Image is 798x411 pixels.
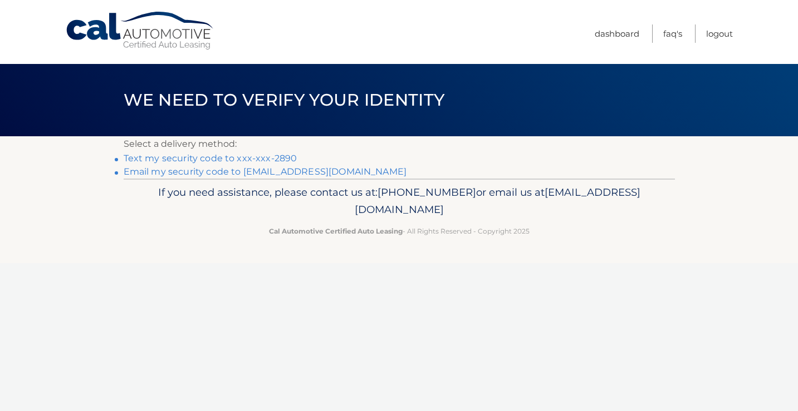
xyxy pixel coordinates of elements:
[124,166,407,177] a: Email my security code to [EMAIL_ADDRESS][DOMAIN_NAME]
[663,24,682,43] a: FAQ's
[124,90,445,110] span: We need to verify your identity
[65,11,216,51] a: Cal Automotive
[706,24,733,43] a: Logout
[269,227,403,235] strong: Cal Automotive Certified Auto Leasing
[378,186,476,199] span: [PHONE_NUMBER]
[124,136,675,152] p: Select a delivery method:
[131,225,668,237] p: - All Rights Reserved - Copyright 2025
[131,184,668,219] p: If you need assistance, please contact us at: or email us at
[124,153,297,164] a: Text my security code to xxx-xxx-2890
[595,24,639,43] a: Dashboard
